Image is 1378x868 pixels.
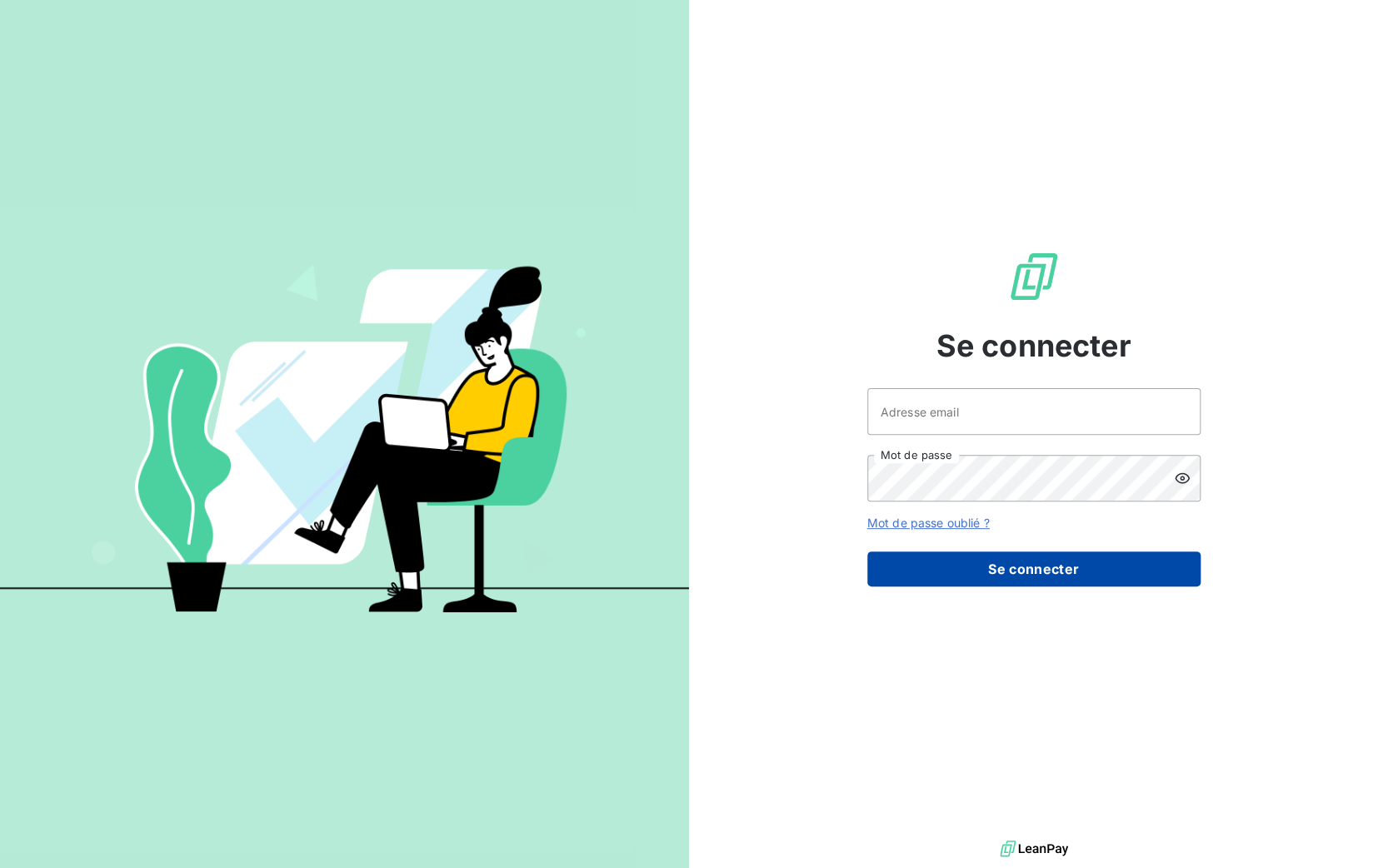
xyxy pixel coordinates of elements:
input: placeholder [867,388,1201,435]
a: Mot de passe oublié ? [867,516,990,530]
button: Se connecter [867,551,1201,586]
img: Logo LeanPay [1007,250,1061,303]
span: Se connecter [936,323,1131,368]
img: logo [1000,836,1068,861]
